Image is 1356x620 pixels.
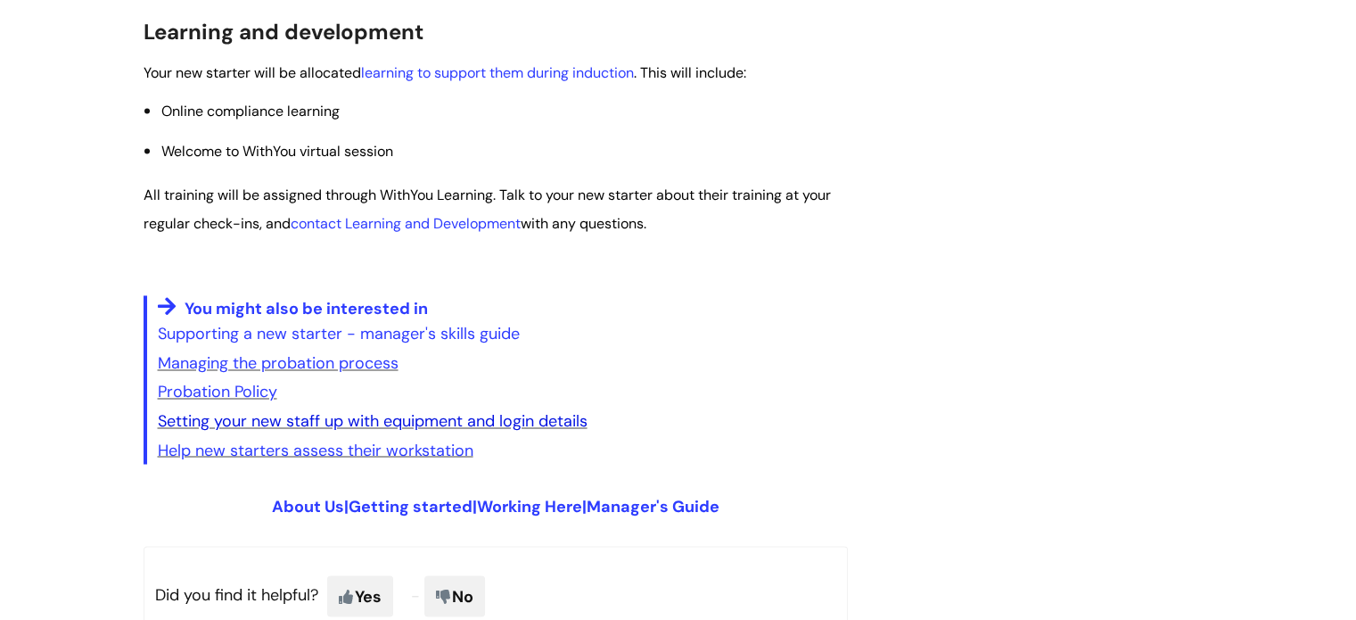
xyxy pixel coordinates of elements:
[477,495,582,517] a: Working Here
[327,575,393,616] span: Yes
[161,102,340,120] span: Online compliance learning
[272,495,344,517] a: About Us
[158,439,473,460] a: Help new starters assess their workstation
[158,381,277,402] a: Probation Policy
[158,352,399,374] a: Managing the probation process
[291,214,521,233] a: contact Learning and Development
[587,495,719,517] a: Manager's Guide
[158,410,588,432] a: Setting your new staff up with equipment and login details
[144,186,831,233] span: All training will be assigned through WithYou Learning. Talk to your new starter about their trai...
[361,63,634,82] a: learning to support them during induction
[185,298,428,319] span: You might also be interested in
[144,63,746,82] span: Your new starter will be allocated . This will include:
[424,575,485,616] span: No
[272,495,719,517] span: | | |
[349,495,473,517] a: Getting started
[161,142,393,161] span: Welcome to WithYou virtual session
[144,18,423,45] span: Learning and development
[158,323,520,344] a: Supporting a new starter - manager's skills guide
